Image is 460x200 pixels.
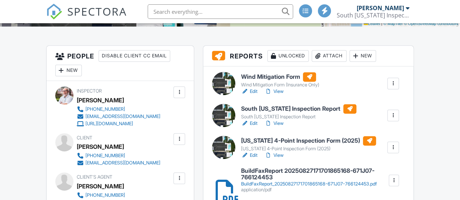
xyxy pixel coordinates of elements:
div: [EMAIL_ADDRESS][DOMAIN_NAME] [85,160,160,166]
a: [URL][DOMAIN_NAME] [77,120,160,127]
span: Client's Agent [77,174,112,180]
h6: [US_STATE] 4-Point Inspection Form (2025) [241,136,376,146]
span: Inspector [77,88,102,94]
h3: Reports [203,46,413,66]
span: | [381,21,382,26]
a: [EMAIL_ADDRESS][DOMAIN_NAME] [77,113,160,120]
div: Disable Client CC Email [99,50,170,62]
div: [PHONE_NUMBER] [85,106,125,112]
img: The Best Home Inspection Software - Spectora [46,4,62,20]
h6: South [US_STATE] Inspection Report [241,104,356,114]
div: [PERSON_NAME] [77,181,124,192]
a: Edit [241,88,257,95]
h3: People [47,46,194,81]
a: View [265,152,284,159]
div: [URL][DOMAIN_NAME] [85,121,133,127]
a: View [265,88,284,95]
a: [PHONE_NUMBER] [77,192,160,199]
a: © MapTiler [383,21,403,26]
div: [PERSON_NAME] [77,141,124,152]
a: [EMAIL_ADDRESS][DOMAIN_NAME] [77,159,160,167]
div: [PERSON_NAME] [77,95,124,106]
h6: BuildFaxReport 20250827171701865168-671J07-766124453 [241,168,388,180]
div: [PERSON_NAME] [357,4,404,12]
div: Attach [312,50,347,62]
span: SPECTORA [67,4,127,19]
h6: Wind Mitigation Form [241,72,319,82]
a: South [US_STATE] Inspection Report South [US_STATE] Inspection Report [241,104,356,120]
a: View [265,120,284,127]
div: New [55,65,82,76]
div: South [US_STATE] Inspection Report [241,114,356,120]
span: bedrooms [141,18,161,24]
a: [US_STATE] 4-Point Inspection Form (2025) [US_STATE] 4-Point Inspection Form (2025) [241,136,376,152]
input: Search everything... [148,4,293,19]
a: SPECTORA [46,10,127,25]
div: 3.0 [168,16,178,24]
div: BuildFaxReport_20250827171701865168-671J07-766124453.pdf [241,181,388,187]
div: [PHONE_NUMBER] [85,153,125,159]
div: [US_STATE] 4-Point Inspection Form (2025) [241,146,376,152]
div: application/pdf [241,187,388,193]
div: New [349,50,376,62]
div: [EMAIL_ADDRESS][DOMAIN_NAME] [85,114,160,119]
div: Unlocked [267,50,309,62]
a: BuildFaxReport 20250827171701865168-671J07-766124453 BuildFaxReport_20250827171701865168-671J07-7... [241,168,388,193]
a: Edit [241,152,257,159]
a: Wind Mitigation Form Wind Mitigation Form (Insurance Only) [241,72,319,88]
a: © OpenStreetMap contributors [404,21,458,26]
span: bathrooms [179,18,200,24]
a: Leaflet [364,21,380,26]
div: 1986 [34,16,48,24]
a: [PHONE_NUMBER] [77,152,160,159]
div: Wind Mitigation Form (Insurance Only) [241,82,319,88]
div: 3 [136,16,140,24]
div: South Florida Inspectors [337,12,409,19]
a: [PHONE_NUMBER] [77,106,160,113]
span: Built [25,18,33,24]
div: [PHONE_NUMBER] [85,192,125,198]
span: Client [77,135,92,140]
a: Edit [241,120,257,127]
